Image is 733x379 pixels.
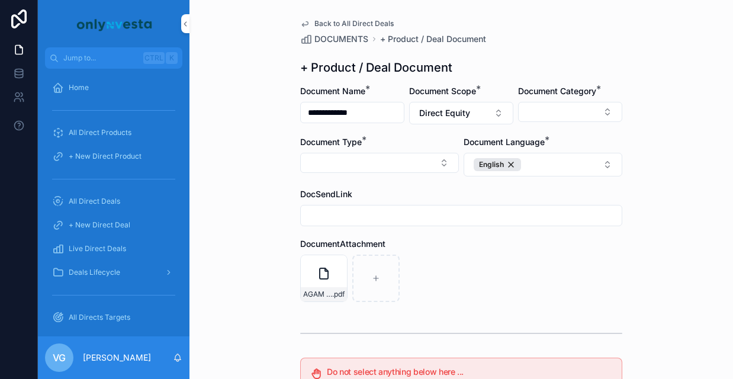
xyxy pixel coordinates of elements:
[303,290,332,299] span: AGAM signups
[69,313,130,322] span: All Directs Targets
[69,220,130,230] span: + New Direct Deal
[83,352,151,364] p: [PERSON_NAME]
[69,128,131,137] span: All Direct Products
[474,158,521,171] button: Unselect 1
[45,47,182,69] button: Jump to...CtrlK
[45,262,182,283] a: Deals Lifecycle
[69,197,120,206] span: All Direct Deals
[69,244,126,253] span: Live Direct Deals
[380,33,486,45] a: + Product / Deal Document
[45,146,182,167] a: + New Direct Product
[300,59,452,76] h1: + Product / Deal Document
[45,238,182,259] a: Live Direct Deals
[518,102,622,122] button: Select Button
[300,189,352,199] span: DocSendLink
[63,53,139,63] span: Jump to...
[464,153,622,176] button: Select Button
[314,19,394,28] span: Back to All Direct Deals
[300,153,459,173] button: Select Button
[409,102,513,124] button: Select Button
[314,33,368,45] span: DOCUMENTS
[45,77,182,98] a: Home
[45,214,182,236] a: + New Direct Deal
[300,86,365,96] span: Document Name
[327,368,612,376] h5: Do not select anything below here ...
[300,239,385,249] span: DocumentAttachment
[143,52,165,64] span: Ctrl
[45,191,182,212] a: All Direct Deals
[300,33,368,45] a: DOCUMENTS
[300,19,394,28] a: Back to All Direct Deals
[300,137,362,147] span: Document Type
[69,152,142,161] span: + New Direct Product
[45,307,182,328] a: All Directs Targets
[332,290,345,299] span: .pdf
[75,14,153,33] img: App logo
[419,107,470,119] span: Direct Equity
[167,53,176,63] span: K
[38,69,189,336] div: scrollable content
[479,160,504,169] span: English
[69,83,89,92] span: Home
[464,137,545,147] span: Document Language
[518,86,596,96] span: Document Category
[45,122,182,143] a: All Direct Products
[409,86,476,96] span: Document Scope
[53,351,66,365] span: VG
[69,268,120,277] span: Deals Lifecycle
